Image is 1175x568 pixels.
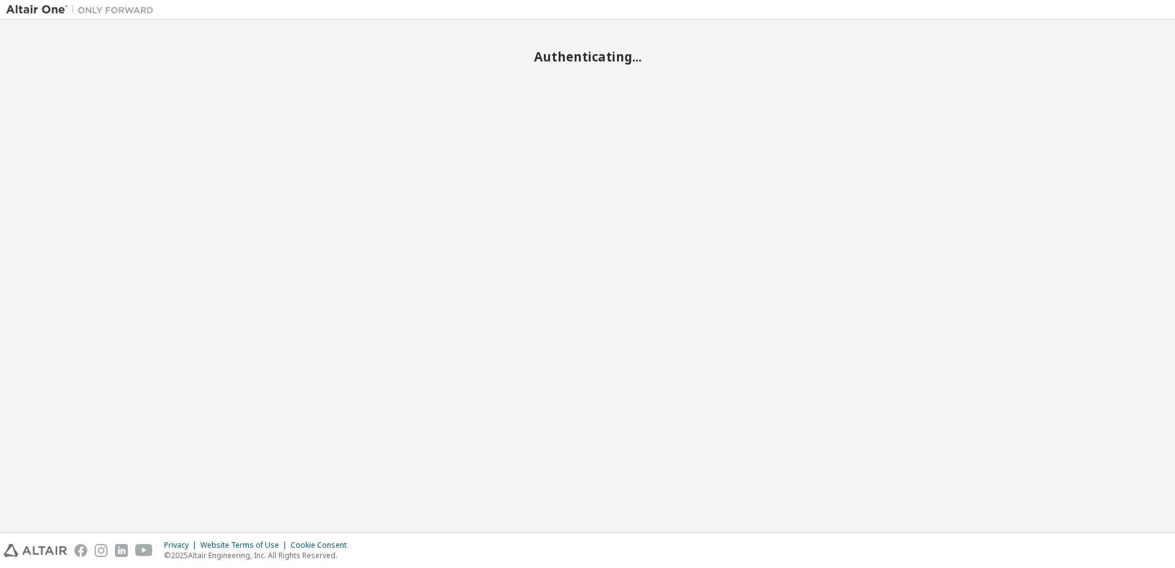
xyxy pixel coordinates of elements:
[95,544,108,557] img: instagram.svg
[164,540,200,550] div: Privacy
[6,49,1169,65] h2: Authenticating...
[200,540,291,550] div: Website Terms of Use
[74,544,87,557] img: facebook.svg
[4,544,67,557] img: altair_logo.svg
[291,540,354,550] div: Cookie Consent
[164,550,354,561] p: © 2025 Altair Engineering, Inc. All Rights Reserved.
[135,544,153,557] img: youtube.svg
[115,544,128,557] img: linkedin.svg
[6,4,160,16] img: Altair One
